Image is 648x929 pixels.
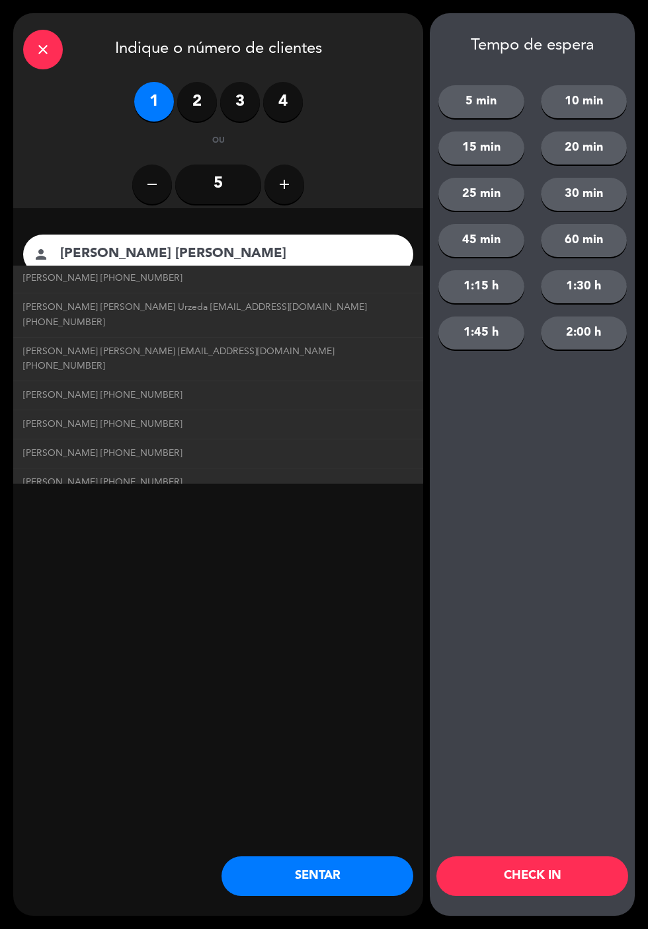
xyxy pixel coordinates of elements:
[23,446,182,461] span: [PERSON_NAME] [PHONE_NUMBER]
[263,82,303,122] label: 4
[438,316,524,350] button: 1:45 h
[438,178,524,211] button: 25 min
[222,856,413,896] button: SENTAR
[23,344,413,375] span: [PERSON_NAME] [PERSON_NAME] [EMAIL_ADDRESS][DOMAIN_NAME] [PHONE_NUMBER]
[541,85,627,118] button: 10 min
[438,85,524,118] button: 5 min
[13,13,423,82] div: Indique o número de clientes
[276,176,292,192] i: add
[541,316,627,350] button: 2:00 h
[541,224,627,257] button: 60 min
[35,42,51,57] i: close
[264,165,304,204] button: add
[144,176,160,192] i: remove
[541,270,627,303] button: 1:30 h
[436,856,628,896] button: CHECK IN
[134,82,174,122] label: 1
[438,224,524,257] button: 45 min
[23,300,413,330] span: [PERSON_NAME] [PERSON_NAME] Urzeda [EMAIL_ADDRESS][DOMAIN_NAME] [PHONE_NUMBER]
[33,246,49,262] i: person
[197,135,240,148] div: ou
[438,270,524,303] button: 1:15 h
[541,131,627,165] button: 20 min
[177,82,217,122] label: 2
[23,417,182,432] span: [PERSON_NAME] [PHONE_NUMBER]
[220,82,260,122] label: 3
[541,178,627,211] button: 30 min
[132,165,172,204] button: remove
[438,131,524,165] button: 15 min
[23,475,182,490] span: [PERSON_NAME] [PHONE_NUMBER]
[430,36,635,56] div: Tempo de espera
[23,388,182,403] span: [PERSON_NAME] [PHONE_NUMBER]
[23,271,182,286] span: [PERSON_NAME] [PHONE_NUMBER]
[59,242,396,266] input: nome do cliente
